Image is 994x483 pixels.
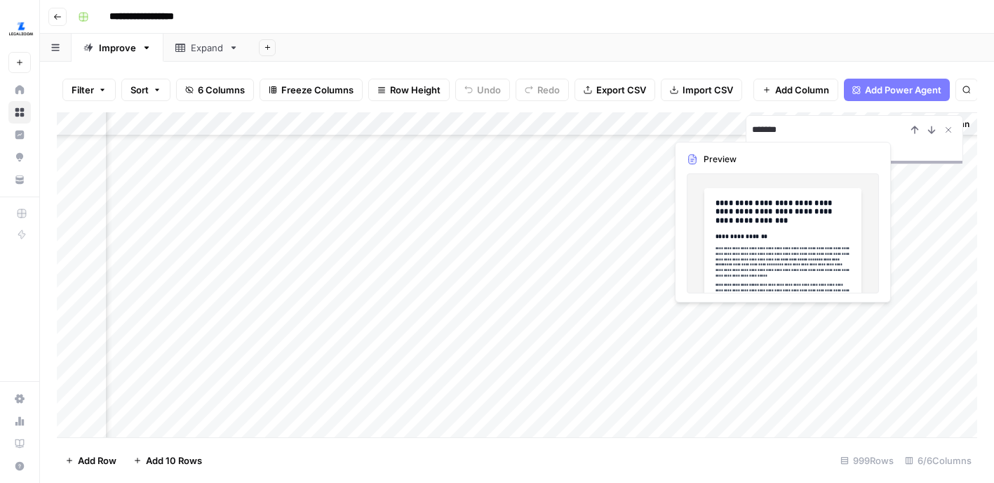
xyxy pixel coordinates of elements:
button: Undo [455,79,510,101]
span: Row Height [390,83,441,97]
button: Workspace: LegalZoom [8,11,31,46]
span: Add 10 Rows [146,454,202,468]
div: 1 of 125 results [752,141,957,158]
button: Freeze Columns [260,79,363,101]
button: Export CSV [575,79,655,101]
button: 6 Columns [176,79,254,101]
button: Help + Support [8,455,31,477]
button: Add Row [57,449,125,472]
button: Import CSV [661,79,742,101]
span: Import CSV [683,83,733,97]
a: Opportunities [8,146,31,168]
button: Add 10 Rows [125,449,210,472]
button: Filter [62,79,116,101]
a: Improve [72,34,163,62]
button: Close Search [940,121,957,138]
a: Insights [8,124,31,146]
a: Home [8,79,31,101]
button: Add Column [753,79,838,101]
a: Settings [8,388,31,410]
span: Add Row [78,454,116,468]
div: 6/6 Columns [899,449,977,472]
button: Next Result [923,121,940,138]
a: Browse [8,101,31,124]
button: Redo [516,79,569,101]
a: Expand [163,34,250,62]
span: Freeze Columns [281,83,354,97]
button: Sort [121,79,170,101]
a: Learning Hub [8,432,31,455]
span: Add Power Agent [865,83,941,97]
img: LegalZoom Logo [8,16,34,41]
button: Add Power Agent [844,79,950,101]
div: 999 Rows [835,449,899,472]
button: Row Height [368,79,450,101]
span: Add Column [775,83,829,97]
div: Improve [99,41,136,55]
button: Previous Result [906,121,923,138]
div: Expand [191,41,223,55]
span: Export CSV [596,83,646,97]
span: Filter [72,83,94,97]
a: Your Data [8,168,31,191]
span: 6 Columns [198,83,245,97]
span: Sort [130,83,149,97]
a: Usage [8,410,31,432]
span: Redo [537,83,560,97]
span: Undo [477,83,501,97]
